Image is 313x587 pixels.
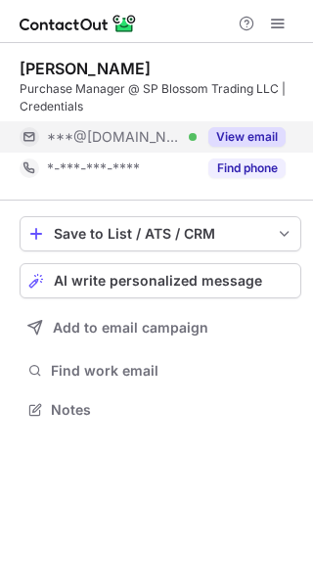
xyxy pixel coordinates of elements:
div: [PERSON_NAME] [20,59,151,78]
span: Notes [51,401,293,419]
button: Reveal Button [208,158,286,178]
button: save-profile-one-click [20,216,301,251]
span: Find work email [51,362,293,380]
button: AI write personalized message [20,263,301,298]
button: Add to email campaign [20,310,301,345]
img: ContactOut v5.3.10 [20,12,137,35]
div: Save to List / ATS / CRM [54,226,267,242]
div: Purchase Manager @ SP Blossom Trading LLC | Credentials [20,80,301,115]
span: Add to email campaign [53,320,208,336]
button: Reveal Button [208,127,286,147]
button: Notes [20,396,301,424]
button: Find work email [20,357,301,384]
span: ***@[DOMAIN_NAME] [47,128,182,146]
span: AI write personalized message [54,273,262,289]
